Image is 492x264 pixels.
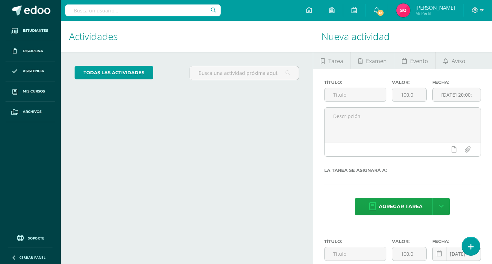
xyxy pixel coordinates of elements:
h1: Nueva actividad [321,21,484,52]
span: Examen [366,53,387,69]
img: b0a6f916ea48b184f4f9b4026b169998.png [396,3,410,17]
span: Disciplina [23,48,43,54]
span: Archivos [23,109,41,115]
a: Aviso [436,52,473,69]
label: Valor: [392,239,427,244]
a: Tarea [313,52,350,69]
span: [PERSON_NAME] [415,4,455,11]
a: Disciplina [6,41,55,61]
label: Fecha: [432,80,481,85]
a: Asistencia [6,61,55,82]
span: Estudiantes [23,28,48,33]
span: Mi Perfil [415,10,455,16]
h1: Actividades [69,21,305,52]
label: Valor: [392,80,427,85]
input: Fecha de entrega [433,88,481,101]
input: Puntos máximos [392,247,427,261]
input: Puntos máximos [392,88,427,101]
a: Evento [394,52,435,69]
a: Mis cursos [6,81,55,102]
span: Agregar tarea [379,198,423,215]
label: Fecha: [432,239,481,244]
span: 12 [377,9,384,17]
span: Evento [410,53,428,69]
input: Fecha de entrega [433,247,481,261]
label: La tarea se asignará a: [324,168,481,173]
span: Asistencia [23,68,44,74]
label: Título: [324,239,386,244]
input: Busca un usuario... [65,4,221,16]
a: Examen [351,52,394,69]
label: Título: [324,80,386,85]
span: Tarea [328,53,343,69]
a: todas las Actividades [75,66,153,79]
input: Título [325,88,386,101]
a: Soporte [8,233,52,242]
span: Soporte [28,236,44,241]
a: Estudiantes [6,21,55,41]
input: Título [325,247,386,261]
span: Cerrar panel [19,255,46,260]
input: Busca una actividad próxima aquí... [190,66,299,80]
span: Aviso [452,53,465,69]
span: Mis cursos [23,89,45,94]
a: Archivos [6,102,55,122]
